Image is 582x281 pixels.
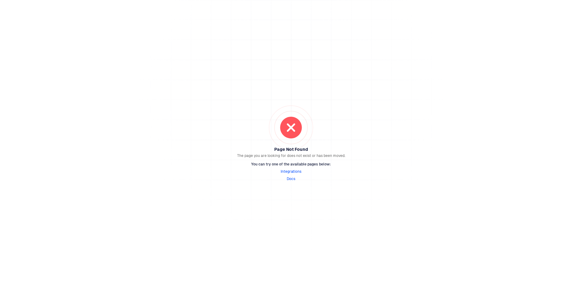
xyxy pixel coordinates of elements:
span: Integrations [281,169,301,174]
span: Page Not Found [274,147,308,152]
a: Docs [287,176,295,181]
span: You can try one of the available pages below: [251,162,331,167]
a: Integrations [281,169,301,174]
div: The page you are looking for does not exist or has been moved. [237,153,345,181]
